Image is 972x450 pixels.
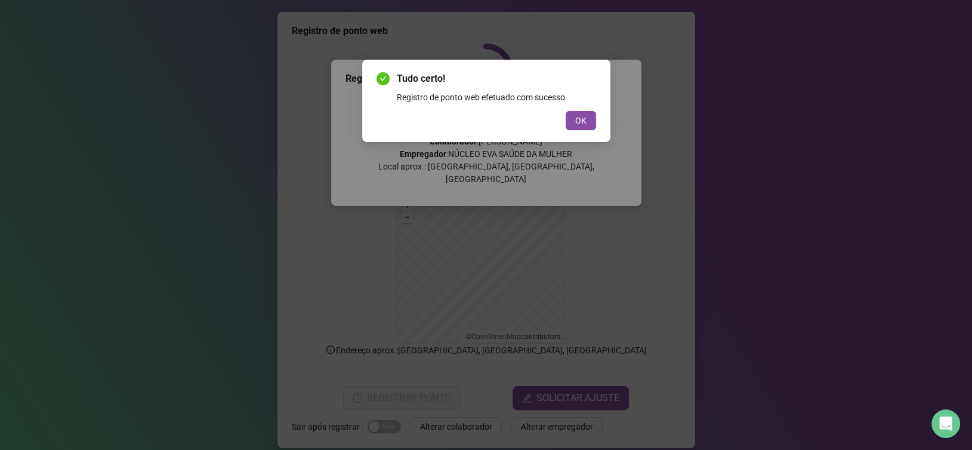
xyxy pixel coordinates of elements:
[931,409,960,438] div: Open Intercom Messenger
[397,91,596,104] div: Registro de ponto web efetuado com sucesso.
[575,114,587,127] span: OK
[377,72,390,85] span: check-circle
[397,72,596,86] span: Tudo certo!
[566,111,596,130] button: OK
